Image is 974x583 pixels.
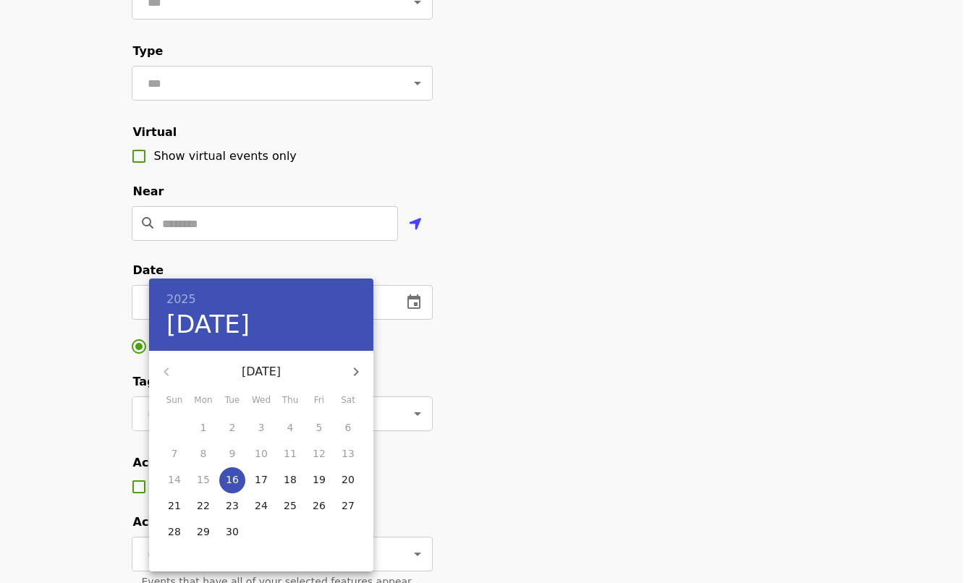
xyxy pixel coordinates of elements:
[184,363,339,380] p: [DATE]
[161,519,187,545] button: 28
[277,467,303,493] button: 18
[161,393,187,408] span: Sun
[255,472,268,487] p: 17
[161,493,187,519] button: 21
[190,493,216,519] button: 22
[313,498,326,513] p: 26
[248,467,274,493] button: 17
[166,289,196,310] button: 2025
[335,467,361,493] button: 20
[226,524,239,539] p: 30
[197,524,210,539] p: 29
[248,393,274,408] span: Wed
[168,524,181,539] p: 28
[197,498,210,513] p: 22
[306,493,332,519] button: 26
[219,519,245,545] button: 30
[219,467,245,493] button: 16
[277,493,303,519] button: 25
[219,493,245,519] button: 23
[166,310,250,340] button: [DATE]
[335,393,361,408] span: Sat
[306,467,332,493] button: 19
[226,498,239,513] p: 23
[306,393,332,408] span: Fri
[335,493,361,519] button: 27
[255,498,268,513] p: 24
[168,498,181,513] p: 21
[190,519,216,545] button: 29
[277,393,303,408] span: Thu
[342,498,355,513] p: 27
[284,498,297,513] p: 25
[313,472,326,487] p: 19
[226,472,239,487] p: 16
[248,493,274,519] button: 24
[284,472,297,487] p: 18
[219,393,245,408] span: Tue
[190,393,216,408] span: Mon
[342,472,355,487] p: 20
